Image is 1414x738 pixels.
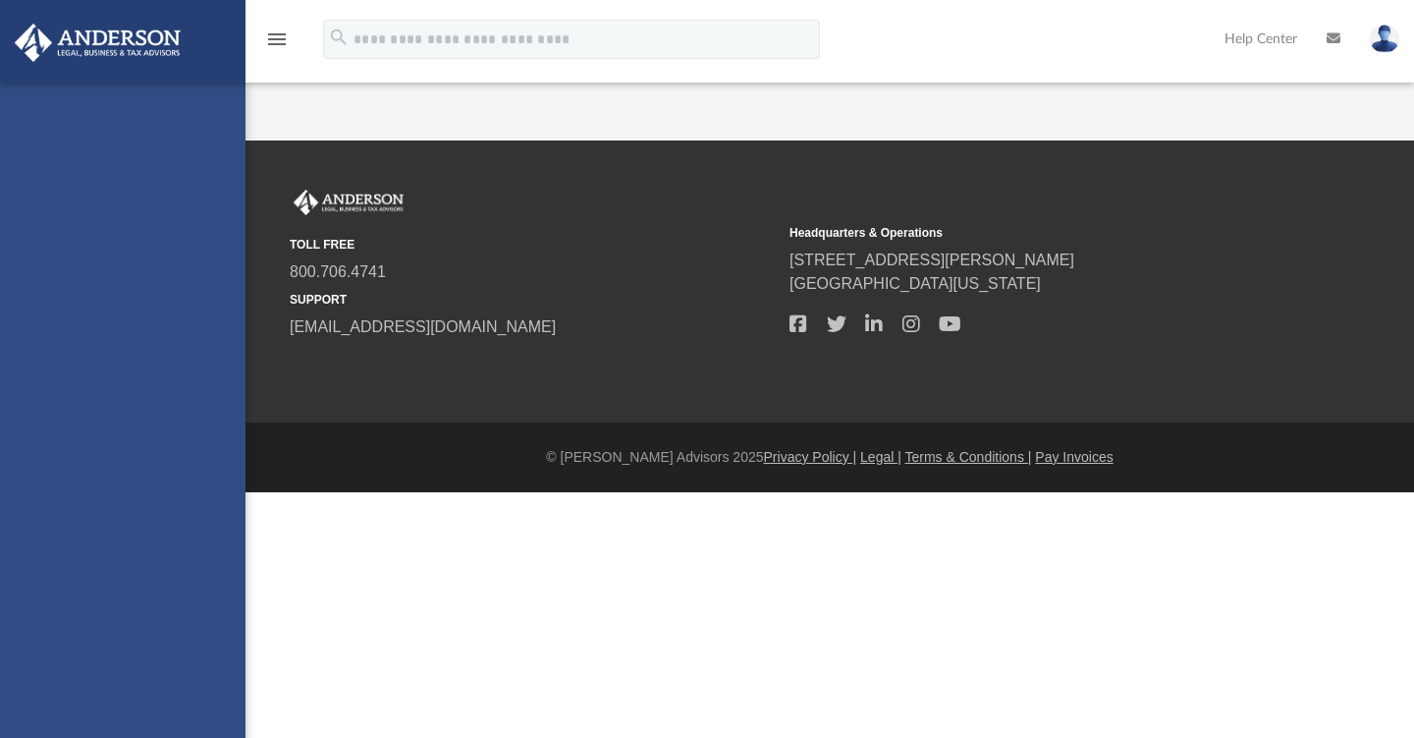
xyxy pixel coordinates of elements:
a: 800.706.4741 [290,263,386,280]
img: User Pic [1370,25,1399,53]
div: © [PERSON_NAME] Advisors 2025 [245,447,1414,468]
small: TOLL FREE [290,236,776,254]
small: SUPPORT [290,291,776,309]
small: Headquarters & Operations [789,224,1276,242]
a: menu [265,37,289,51]
a: Privacy Policy | [764,449,857,465]
img: Anderson Advisors Platinum Portal [290,190,408,215]
a: Legal | [860,449,901,465]
a: [EMAIL_ADDRESS][DOMAIN_NAME] [290,318,556,335]
a: Pay Invoices [1035,449,1113,465]
img: Anderson Advisors Platinum Portal [9,24,187,62]
a: [STREET_ADDRESS][PERSON_NAME] [789,252,1074,268]
a: Terms & Conditions | [905,449,1032,465]
a: [GEOGRAPHIC_DATA][US_STATE] [789,275,1041,292]
i: search [328,27,350,48]
i: menu [265,28,289,51]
